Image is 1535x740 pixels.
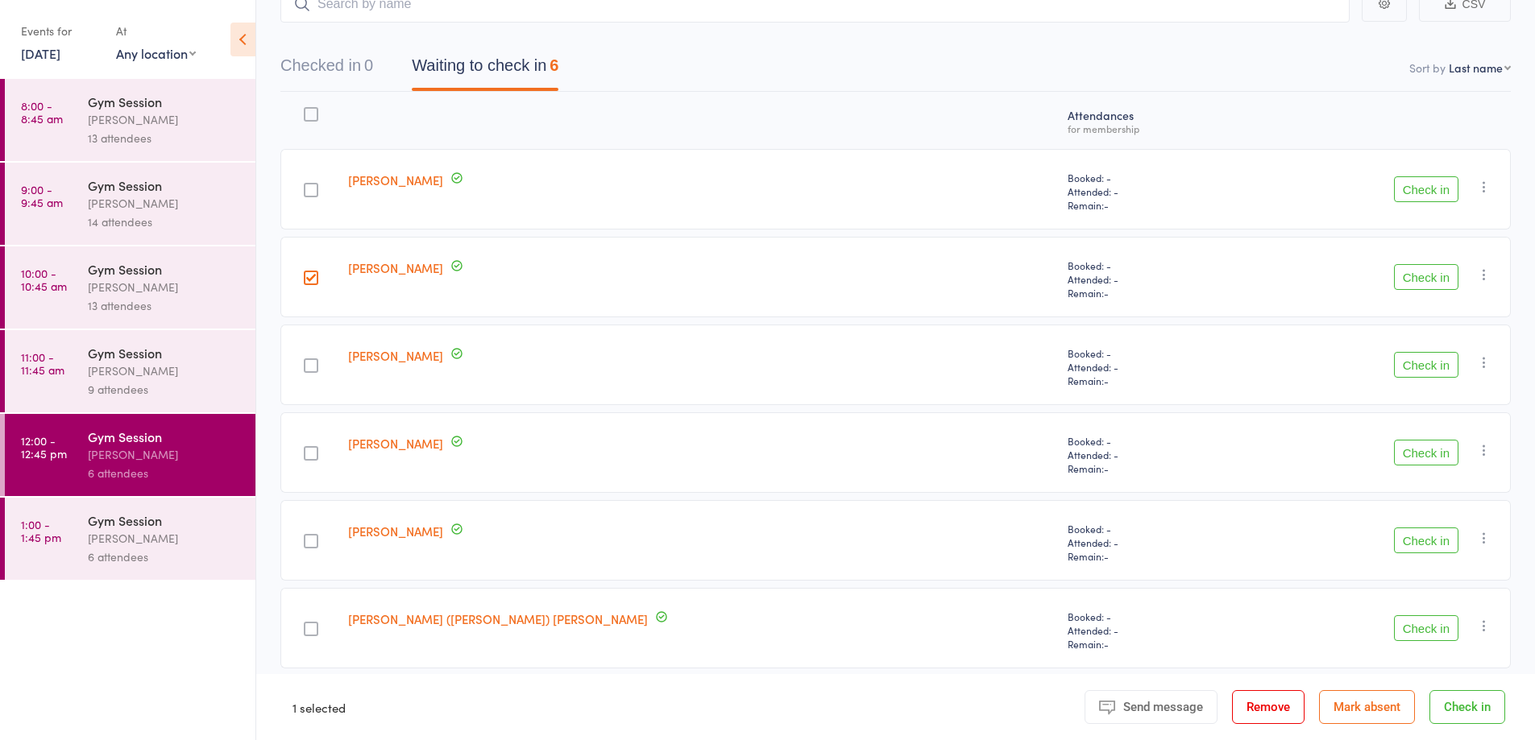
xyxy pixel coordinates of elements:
button: Check in [1394,264,1458,290]
div: [PERSON_NAME] [88,529,242,548]
span: Remain: [1068,549,1238,563]
a: [DATE] [21,44,60,62]
span: Attended: - [1068,448,1238,461]
a: [PERSON_NAME] [348,347,443,364]
span: Attended: - [1068,360,1238,374]
a: 10:00 -10:45 amGym Session[PERSON_NAME]13 attendees [5,246,255,329]
button: Check in [1429,690,1505,724]
button: Check in [1394,176,1458,202]
div: [PERSON_NAME] [88,362,242,380]
a: 9:00 -9:45 amGym Session[PERSON_NAME]14 attendees [5,163,255,245]
span: Attended: - [1068,535,1238,549]
span: Booked: - [1068,346,1238,360]
div: 13 attendees [88,296,242,315]
span: Booked: - [1068,610,1238,623]
label: Sort by [1409,60,1446,76]
div: 6 attendees [88,464,242,482]
span: Remain: [1068,637,1238,651]
button: Remove [1232,690,1305,724]
span: Remain: [1068,461,1238,475]
div: Gym Session [88,344,242,362]
span: Booked: - [1068,171,1238,184]
div: Events for [21,18,100,44]
a: [PERSON_NAME] [348,523,443,539]
span: - [1104,637,1109,651]
button: Send message [1085,690,1218,724]
time: 11:00 - 11:45 am [21,350,64,376]
div: Gym Session [88,260,242,278]
div: [PERSON_NAME] [88,194,242,213]
div: Gym Session [88,511,242,529]
div: [PERSON_NAME] [88,445,242,464]
time: 1:00 - 1:45 pm [21,518,61,544]
button: Check in [1394,352,1458,378]
time: 10:00 - 10:45 am [21,267,67,292]
a: 1:00 -1:45 pmGym Session[PERSON_NAME]6 attendees [5,498,255,580]
button: Waiting to check in6 [412,48,558,91]
span: - [1104,286,1109,300]
time: 9:00 - 9:45 am [21,183,63,209]
span: - [1104,374,1109,387]
time: 8:00 - 8:45 am [21,99,63,125]
div: Gym Session [88,428,242,445]
a: 8:00 -8:45 amGym Session[PERSON_NAME]13 attendees [5,79,255,161]
span: - [1104,198,1109,212]
span: Remain: [1068,374,1238,387]
div: Any location [116,44,196,62]
div: [PERSON_NAME] [88,110,242,129]
div: Gym Session [88,93,242,110]
div: 6 attendees [88,548,242,566]
div: 14 attendees [88,213,242,231]
span: Remain: [1068,198,1238,212]
div: 0 [364,56,373,74]
div: 9 attendees [88,380,242,399]
a: [PERSON_NAME] ([PERSON_NAME]) [PERSON_NAME] [348,610,648,627]
a: [PERSON_NAME] [348,259,443,276]
time: 12:00 - 12:45 pm [21,434,67,460]
span: Send message [1123,700,1203,714]
a: [PERSON_NAME] [348,435,443,452]
div: [PERSON_NAME] [88,278,242,296]
div: At [116,18,196,44]
button: Check in [1394,440,1458,465]
span: Booked: - [1068,522,1238,535]
div: 6 [550,56,558,74]
div: 13 attendees [88,129,242,147]
span: Booked: - [1068,258,1238,272]
div: 1 selected [292,690,346,724]
div: for membership [1068,123,1238,134]
button: Checked in0 [280,48,373,91]
button: Mark absent [1319,690,1415,724]
span: Remain: [1068,286,1238,300]
div: Atten­dances [1061,99,1244,142]
span: Attended: - [1068,623,1238,637]
div: Gym Session [88,176,242,194]
span: - [1104,461,1109,475]
span: Attended: - [1068,184,1238,198]
button: Check in [1394,527,1458,553]
span: - [1104,549,1109,563]
span: Attended: - [1068,272,1238,286]
div: Last name [1449,60,1503,76]
button: Check in [1394,615,1458,641]
a: 11:00 -11:45 amGym Session[PERSON_NAME]9 attendees [5,330,255,412]
a: [PERSON_NAME] [348,172,443,188]
a: 12:00 -12:45 pmGym Session[PERSON_NAME]6 attendees [5,414,255,496]
span: Booked: - [1068,434,1238,448]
